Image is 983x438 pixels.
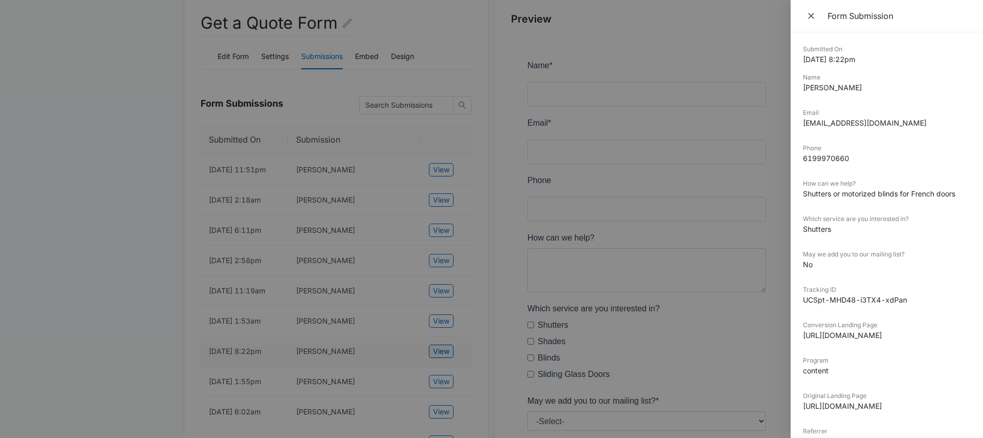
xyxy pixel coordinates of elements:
dt: Program [803,356,971,365]
dd: [DATE] 8:22pm [803,54,971,65]
label: Sliding Glass Doors [10,309,83,321]
label: Blinds [10,292,33,305]
dd: [URL][DOMAIN_NAME] [803,330,971,341]
dt: Email [803,108,971,117]
dt: Referrer [803,427,971,436]
dd: UCSpt-MHD48-i3TX4-xdPan [803,294,971,305]
dt: Tracking ID [803,285,971,294]
dd: [EMAIL_ADDRESS][DOMAIN_NAME] [803,117,971,128]
dt: Name [803,73,971,82]
dt: Submitted On [803,45,971,54]
span: Close [806,9,818,23]
dt: Original Landing Page [803,391,971,401]
dd: [URL][DOMAIN_NAME] [803,401,971,411]
dd: Shutters [803,224,971,234]
dt: Phone [803,144,971,153]
label: Shutters [10,260,41,272]
dt: Conversion Landing Page [803,321,971,330]
dt: Which service are you interested in? [803,214,971,224]
dt: May we add you to our mailing list? [803,250,971,259]
span: Submit [7,396,32,405]
dd: No [803,259,971,270]
button: Close [803,8,821,24]
dd: 6199970660 [803,153,971,164]
dd: content [803,365,971,376]
dd: [PERSON_NAME] [803,82,971,93]
div: Form Submission [828,10,971,22]
label: Shades [10,276,38,288]
dd: Shutters or motorized blinds for French doors [803,188,971,199]
dt: How can we help? [803,179,971,188]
